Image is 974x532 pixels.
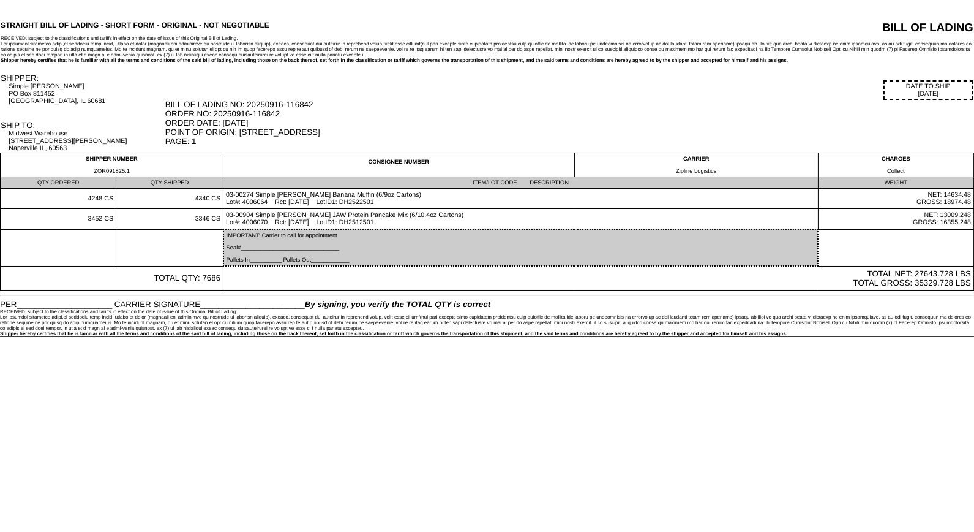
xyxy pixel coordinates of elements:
[116,189,223,209] td: 4340 CS
[165,100,973,146] div: BILL OF LADING NO: 20250916-116842 ORDER NO: 20250916-116842 ORDER DATE: [DATE] POINT OF ORIGIN: ...
[9,130,163,152] div: Midwest Warehouse [STREET_ADDRESS][PERSON_NAME] Naperville IL, 60563
[223,177,819,189] td: ITEM/LOT CODE DESCRIPTION
[223,266,974,291] td: TOTAL NET: 27643.728 LBS TOTAL GROSS: 35329.728 LBS
[574,153,818,177] td: CARRIER
[116,209,223,230] td: 3346 CS
[818,177,973,189] td: WEIGHT
[1,177,116,189] td: QTY ORDERED
[223,189,819,209] td: 03-00274 Simple [PERSON_NAME] Banana Muffin (6/9oz Cartons) Lot#: 4006064 Rct: [DATE] LotID1: DH2...
[1,266,223,291] td: TOTAL QTY: 7686
[714,21,973,34] div: BILL OF LADING
[1,74,164,83] div: SHIPPER:
[9,83,163,105] div: Simple [PERSON_NAME] PO Box 811452 [GEOGRAPHIC_DATA], IL 60681
[116,177,223,189] td: QTY SHIPPED
[883,80,973,100] div: DATE TO SHIP [DATE]
[1,209,116,230] td: 3452 CS
[223,229,819,266] td: IMPORTANT: Carrier to call for appointment Seal#_______________________________ Pallets In_______...
[3,168,220,174] div: ZOR091825.1
[577,168,815,174] div: Zipline Logistics
[1,121,164,130] div: SHIP TO:
[223,209,819,230] td: 03-00904 Simple [PERSON_NAME] JAW Protein Pancake Mix (6/10.4oz Cartons) Lot#: 4006070 Rct: [DATE...
[1,58,973,63] div: Shipper hereby certifies that he is familiar with all the terms and conditions of the said bill o...
[818,189,973,209] td: NET: 14634.48 GROSS: 18974.48
[223,153,574,177] td: CONSIGNEE NUMBER
[821,168,971,174] div: Collect
[818,153,973,177] td: CHARGES
[1,189,116,209] td: 4248 CS
[818,209,973,230] td: NET: 13009.248 GROSS: 16355.248
[305,300,490,309] span: By signing, you verify the TOTAL QTY is correct
[1,153,223,177] td: SHIPPER NUMBER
